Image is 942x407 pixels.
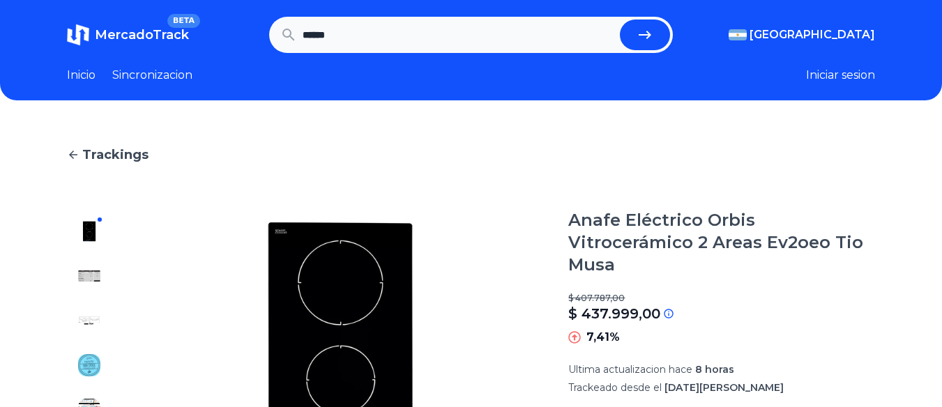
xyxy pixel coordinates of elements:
[78,220,100,243] img: Anafe Eléctrico Orbis Vitrocerámico 2 Areas Ev2oeo Tio Musa
[729,29,747,40] img: Argentina
[664,381,784,394] span: [DATE][PERSON_NAME]
[750,26,875,43] span: [GEOGRAPHIC_DATA]
[729,26,875,43] button: [GEOGRAPHIC_DATA]
[568,381,662,394] span: Trackeado desde el
[568,363,692,376] span: Ultima actualizacion hace
[78,309,100,332] img: Anafe Eléctrico Orbis Vitrocerámico 2 Areas Ev2oeo Tio Musa
[568,209,875,276] h1: Anafe Eléctrico Orbis Vitrocerámico 2 Areas Ev2oeo Tio Musa
[67,24,189,46] a: MercadoTrackBETA
[568,304,660,323] p: $ 437.999,00
[695,363,734,376] span: 8 horas
[95,27,189,43] span: MercadoTrack
[568,293,875,304] p: $ 407.787,00
[67,67,96,84] a: Inicio
[806,67,875,84] button: Iniciar sesion
[112,67,192,84] a: Sincronizacion
[82,145,149,164] span: Trackings
[67,145,875,164] a: Trackings
[167,14,200,28] span: BETA
[78,265,100,287] img: Anafe Eléctrico Orbis Vitrocerámico 2 Areas Ev2oeo Tio Musa
[67,24,89,46] img: MercadoTrack
[78,354,100,376] img: Anafe Eléctrico Orbis Vitrocerámico 2 Areas Ev2oeo Tio Musa
[586,329,620,346] p: 7,41%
